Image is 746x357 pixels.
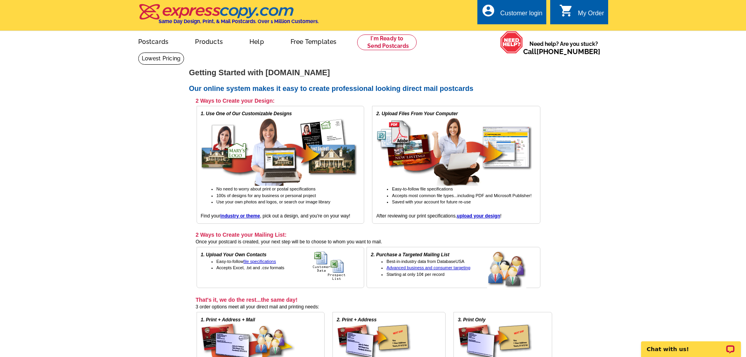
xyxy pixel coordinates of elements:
span: Need help? Are you stuck? [523,40,604,56]
img: upload your own design for free [376,117,533,186]
span: No need to worry about print or postal specifications [217,187,316,191]
a: Help [237,32,276,50]
img: help [500,31,523,54]
em: 1. Use One of Our Customizable Designs [201,111,292,116]
span: Call [523,47,600,56]
h3: 2 Ways to Create your Design: [196,97,540,104]
span: Easy-to-follow [217,259,276,264]
h4: Same Day Design, Print, & Mail Postcards. Over 1 Million Customers. [159,18,319,24]
a: upload your design [457,213,500,219]
span: Once your postcard is created, your next step will be to choose to whom you want to mail. [196,239,382,245]
h3: 2 Ways to Create your Mailing List: [196,231,540,238]
a: Same Day Design, Print, & Mail Postcards. Over 1 Million Customers. [138,9,319,24]
i: shopping_cart [559,4,573,18]
a: file specifications [244,259,276,264]
em: 1. Print + Address + Mail [201,317,255,323]
h3: That's it, we do the rest...the same day! [196,296,552,303]
a: Advanced business and consumer targeting [387,265,470,270]
h1: Getting Started with [DOMAIN_NAME] [189,69,557,77]
a: industry or theme [220,213,260,219]
div: Customer login [500,10,542,21]
a: Postcards [126,32,181,50]
em: 2. Print + Address [337,317,377,323]
a: Free Templates [278,32,349,50]
div: My Order [578,10,604,21]
em: 3. Print Only [458,317,486,323]
a: account_circle Customer login [481,9,542,18]
img: free online postcard designs [201,117,358,186]
img: buy a targeted mailing list [487,251,536,289]
a: shopping_cart My Order [559,9,604,18]
h2: Our online system makes it easy to create professional looking direct mail postcards [189,85,557,93]
span: 3 order options meet all your direct mail and printing needs: [196,304,320,310]
span: Find your , pick out a design, and you're on your way! [201,213,350,219]
iframe: LiveChat chat widget [636,332,746,357]
i: account_circle [481,4,495,18]
span: 100s of designs for any business or personal project [217,193,316,198]
span: Best-in-industry data from DatabaseUSA [387,259,464,264]
span: Use your own photos and logos, or search our image library [217,199,331,204]
em: 2. Upload Files From Your Computer [376,111,458,116]
span: Accepts most common file types...including PDF and Microsoft Publisher! [392,193,531,198]
span: Easy-to-follow file specifications [392,187,453,191]
em: 1. Upload Your Own Contacts [201,252,267,257]
span: Saved with your account for future re-use [392,199,471,204]
span: After reviewing our print specifications, ! [376,213,501,219]
span: Starting at only 10¢ per record [387,272,444,277]
em: 2. Purchase a Targeted Mailing List [371,252,449,257]
a: Products [182,32,235,50]
a: [PHONE_NUMBER] [536,47,600,56]
span: Accepts Excel, .txt and .csv formats [217,265,285,270]
img: upload your own address list for free [312,251,360,281]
